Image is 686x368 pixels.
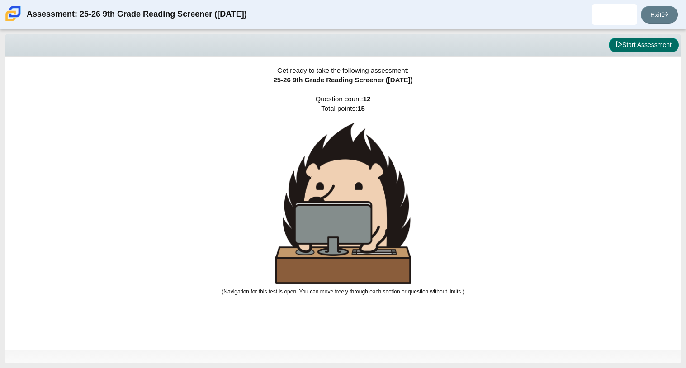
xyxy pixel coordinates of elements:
img: hedgehog-behind-computer-large.png [275,123,411,284]
div: Assessment: 25-26 9th Grade Reading Screener ([DATE]) [27,4,247,25]
b: 15 [357,104,365,112]
b: 12 [363,95,371,103]
img: karen.bautista.4MM9sn [607,7,622,22]
img: Carmen School of Science & Technology [4,4,23,23]
span: 25-26 9th Grade Reading Screener ([DATE]) [273,76,412,84]
small: (Navigation for this test is open. You can move freely through each section or question without l... [222,288,464,295]
button: Start Assessment [609,38,679,53]
span: Question count: Total points: [222,95,464,295]
span: Get ready to take the following assessment: [277,66,409,74]
a: Carmen School of Science & Technology [4,17,23,24]
a: Exit [641,6,678,24]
